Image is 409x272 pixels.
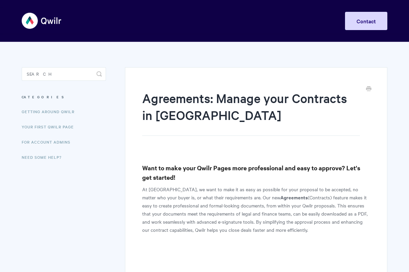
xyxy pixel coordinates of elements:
p: At [GEOGRAPHIC_DATA], we want to make it as easy as possible for your proposal to be accepted, no... [142,185,370,234]
a: Getting Around Qwilr [22,105,80,118]
a: Your First Qwilr Page [22,120,79,133]
img: Qwilr Help Center [22,8,62,33]
h3: Categories [22,91,106,103]
a: Need Some Help? [22,150,67,164]
b: Agreements [280,194,308,201]
input: Search [22,67,106,81]
a: Print this Article [366,85,371,93]
h1: Agreements: Manage your Contracts in [GEOGRAPHIC_DATA] [142,90,360,136]
h3: Want to make your Qwilr Pages more professional and easy to approve? Let's get started! [142,163,370,182]
a: Contact [345,12,387,30]
a: For Account Admins [22,135,76,149]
